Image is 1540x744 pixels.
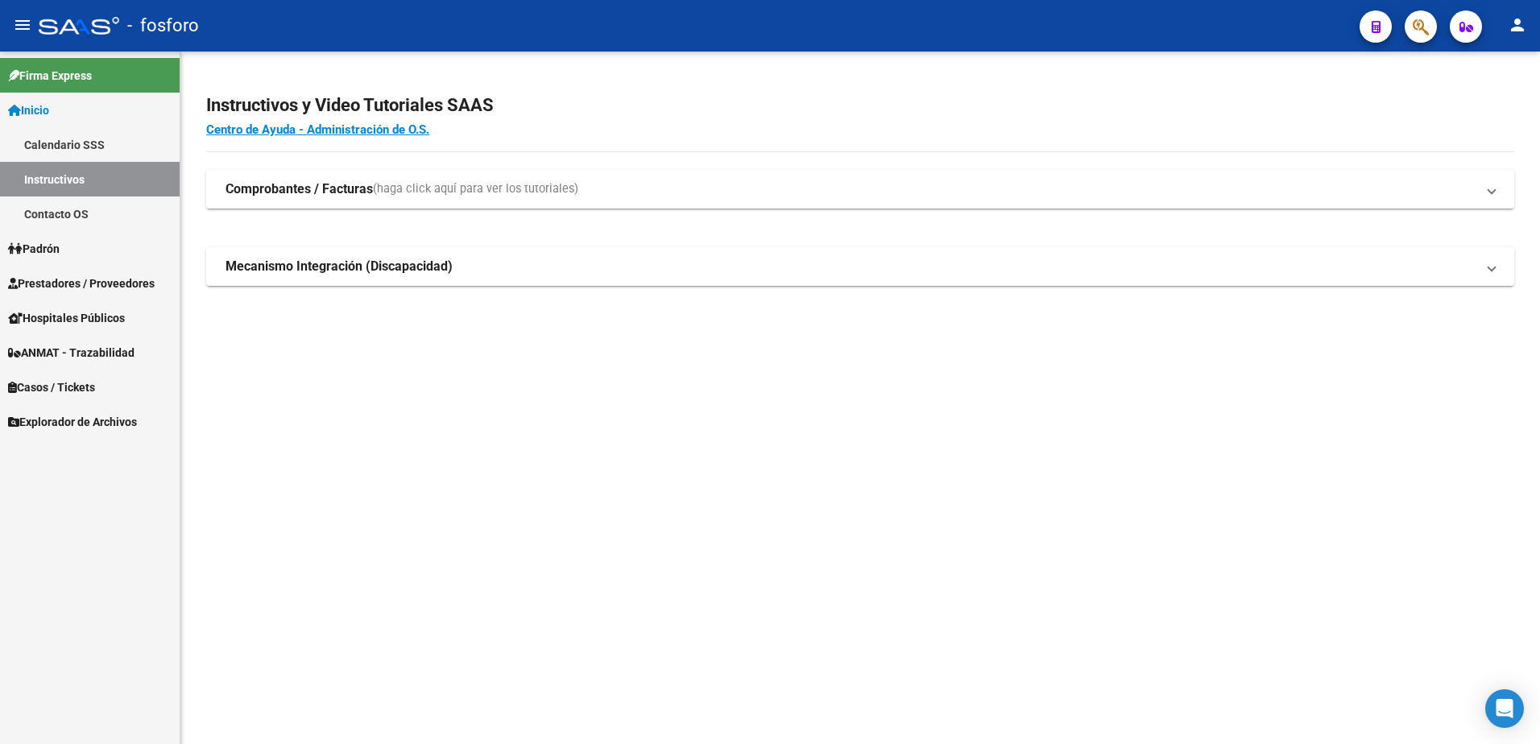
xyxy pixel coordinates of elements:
[127,8,199,43] span: - fosforo
[226,258,453,275] strong: Mecanismo Integración (Discapacidad)
[373,180,578,198] span: (haga click aquí para ver los tutoriales)
[226,180,373,198] strong: Comprobantes / Facturas
[8,309,125,327] span: Hospitales Públicos
[1485,689,1524,728] div: Open Intercom Messenger
[206,90,1514,121] h2: Instructivos y Video Tutoriales SAAS
[206,247,1514,286] mat-expansion-panel-header: Mecanismo Integración (Discapacidad)
[8,344,135,362] span: ANMAT - Trazabilidad
[13,15,32,35] mat-icon: menu
[8,275,155,292] span: Prestadores / Proveedores
[8,67,92,85] span: Firma Express
[1508,15,1527,35] mat-icon: person
[8,378,95,396] span: Casos / Tickets
[8,240,60,258] span: Padrón
[206,122,429,137] a: Centro de Ayuda - Administración de O.S.
[206,170,1514,209] mat-expansion-panel-header: Comprobantes / Facturas(haga click aquí para ver los tutoriales)
[8,101,49,119] span: Inicio
[8,413,137,431] span: Explorador de Archivos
